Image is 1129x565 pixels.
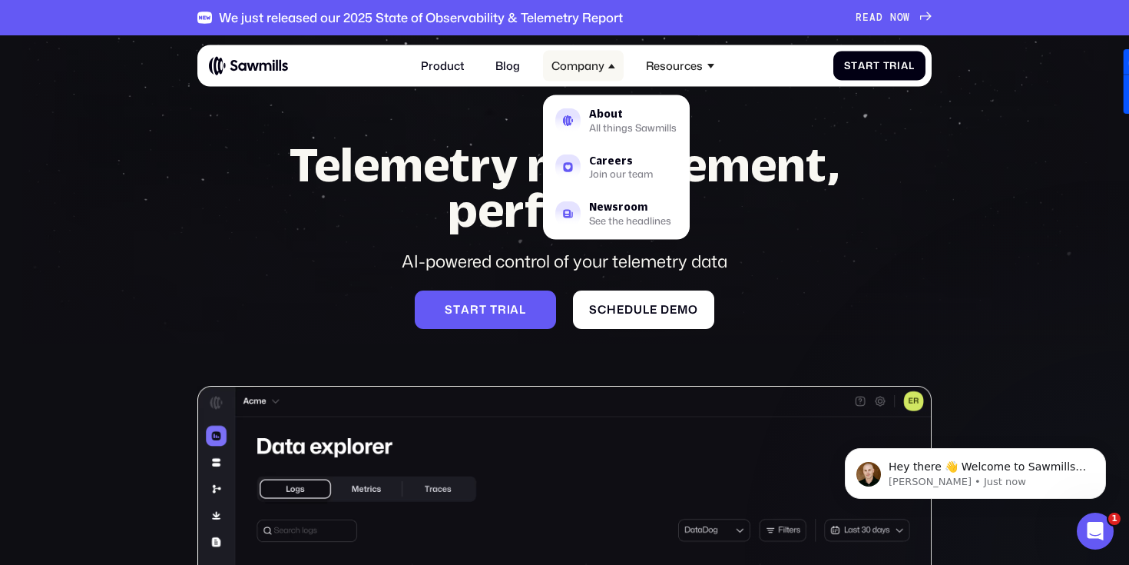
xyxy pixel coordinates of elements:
h1: Telemetry management, perfected. [265,141,865,233]
div: Company [543,51,624,81]
div: We just released our 2025 State of Observability & Telemetry Report [219,10,623,25]
span: t [453,303,461,317]
span: d [661,303,670,317]
div: Company [551,59,604,73]
div: Careers [589,155,653,165]
span: e [617,303,624,317]
a: StartTrial [833,52,926,80]
p: Message from Winston, sent Just now [67,59,265,73]
span: m [677,303,688,317]
span: a [858,60,866,71]
div: See the headlines [589,217,671,226]
a: Starttrial [415,291,556,330]
a: Blog [487,51,528,81]
span: N [890,12,897,23]
span: W [903,12,910,23]
div: Resources [646,59,703,73]
iframe: Intercom notifications message [822,416,1129,523]
a: Product [412,51,473,81]
span: e [650,303,657,317]
a: CareersJoin our team [547,146,685,188]
span: T [883,60,890,71]
span: S [844,60,851,71]
span: R [856,12,862,23]
span: r [866,60,873,71]
div: Resources [637,51,722,81]
span: c [598,303,607,317]
span: r [889,60,897,71]
div: Join our team [589,170,653,179]
span: S [589,303,598,317]
a: READNOW [856,12,931,23]
div: Newsroom [589,202,671,212]
nav: Company [543,81,690,239]
a: AboutAll things Sawmills [547,99,685,141]
span: l [643,303,650,317]
span: i [897,60,901,71]
span: d [624,303,634,317]
span: i [507,303,511,317]
span: D [876,12,883,23]
span: t [479,303,487,317]
a: NewsroomSee the headlines [547,193,685,235]
span: l [519,303,526,317]
span: a [901,60,909,71]
span: O [897,12,904,23]
span: Hey there 👋 Welcome to Sawmills. The smart telemetry management platform that solves cost, qualit... [67,45,264,133]
span: r [498,303,507,317]
span: E [862,12,869,23]
span: S [445,303,453,317]
iframe: Intercom live chat [1077,513,1114,550]
span: t [851,60,858,71]
span: t [873,60,880,71]
span: u [634,303,643,317]
span: r [470,303,479,317]
span: l [909,60,915,71]
span: e [670,303,677,317]
div: About [589,109,677,119]
span: A [869,12,876,23]
div: All things Sawmills [589,123,677,132]
span: 1 [1108,513,1121,525]
span: h [607,303,617,317]
span: t [490,303,498,317]
div: AI-powered control of your telemetry data [265,250,865,274]
span: a [510,303,519,317]
span: a [461,303,470,317]
span: o [688,303,698,317]
a: Scheduledemo [573,291,714,330]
